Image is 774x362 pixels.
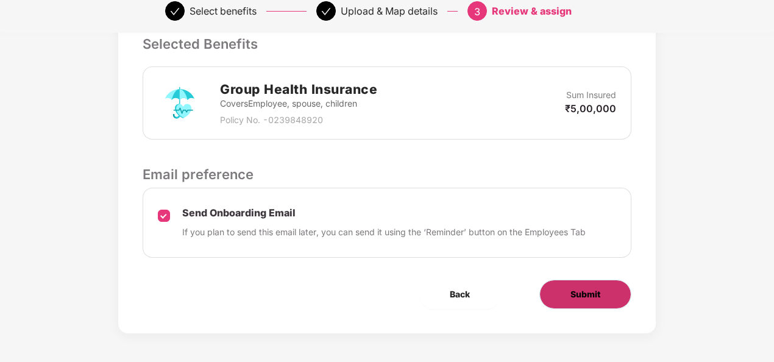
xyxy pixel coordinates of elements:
[419,280,500,309] button: Back
[341,1,438,21] div: Upload & Map details
[565,102,616,115] p: ₹5,00,000
[190,1,257,21] div: Select benefits
[182,225,586,239] p: If you plan to send this email later, you can send it using the ‘Reminder’ button on the Employee...
[539,280,631,309] button: Submit
[566,88,616,102] p: Sum Insured
[474,5,480,18] span: 3
[220,113,377,127] p: Policy No. - 0239848920
[170,7,180,16] span: check
[182,207,586,219] p: Send Onboarding Email
[570,288,600,301] span: Submit
[220,79,377,99] h2: Group Health Insurance
[158,81,202,125] img: svg+xml;base64,PHN2ZyB4bWxucz0iaHR0cDovL3d3dy53My5vcmcvMjAwMC9zdmciIHdpZHRoPSI3MiIgaGVpZ2h0PSI3Mi...
[220,97,377,110] p: Covers Employee, spouse, children
[450,288,470,301] span: Back
[143,164,631,185] p: Email preference
[321,7,331,16] span: check
[492,1,572,21] div: Review & assign
[143,34,631,54] p: Selected Benefits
